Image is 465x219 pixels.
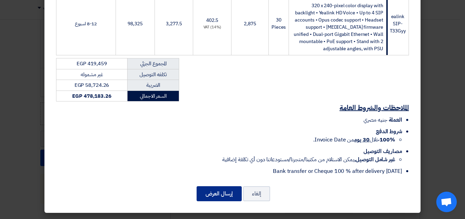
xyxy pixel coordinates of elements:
[313,136,395,144] span: خلال من Invoice Date.
[75,20,97,27] span: 8-12 اسبوع
[197,186,242,201] button: إرسال العرض
[128,80,179,91] td: الضريبة
[75,81,109,89] span: EGP 58,724.26
[244,20,256,27] span: 2,875
[128,91,179,101] td: السعر الاجمالي
[81,71,103,78] span: غير مشموله
[363,147,402,155] span: مصاريف التوصيل
[128,58,179,69] td: المجموع الجزئي
[56,58,128,69] td: EGP 419,459
[206,17,218,24] span: 402.5
[166,20,182,27] span: 3,277.5
[380,136,395,144] strong: 100%
[376,127,402,136] span: شروط الدفع
[340,102,409,113] u: الملاحظات والشروط العامة
[354,136,369,144] u: 30 يوم
[271,16,286,31] span: 30 Pieces
[56,167,402,175] li: Bank transfer or Cheque 100 % after delivery [DATE]
[56,155,395,164] li: يمكن الاستلام من مكتبنا/متجرنا/مستودعاتنا دون أي تكلفة إضافية
[363,116,387,124] span: جنيه مصري
[128,20,142,27] span: 98,325
[72,92,111,100] strong: EGP 478,183.26
[389,116,402,124] span: العملة
[436,192,457,212] div: Open chat
[354,155,395,164] strong: غير شامل التوصيل,
[243,186,270,201] button: إلغاء
[128,69,179,80] td: تكلفه التوصيل
[196,25,228,30] div: (14%) VAT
